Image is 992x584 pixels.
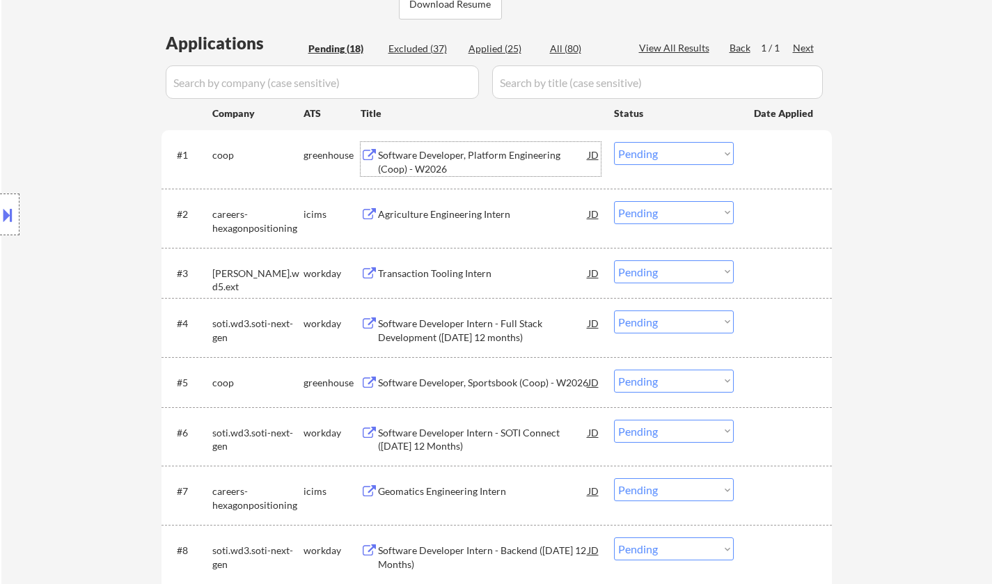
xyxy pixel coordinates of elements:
[212,544,304,571] div: soti.wd3.soti-next-gen
[587,537,601,562] div: JD
[378,267,588,281] div: Transaction Tooling Intern
[177,484,201,498] div: #7
[587,260,601,285] div: JD
[639,41,714,55] div: View All Results
[754,106,815,120] div: Date Applied
[730,41,752,55] div: Back
[304,317,361,331] div: workday
[304,106,361,120] div: ATS
[587,420,601,445] div: JD
[177,544,201,558] div: #8
[587,142,601,167] div: JD
[587,478,601,503] div: JD
[469,42,538,56] div: Applied (25)
[587,310,601,336] div: JD
[304,148,361,162] div: greenhouse
[304,376,361,390] div: greenhouse
[308,42,378,56] div: Pending (18)
[614,100,734,125] div: Status
[304,426,361,440] div: workday
[587,370,601,395] div: JD
[378,207,588,221] div: Agriculture Engineering Intern
[166,65,479,99] input: Search by company (case sensitive)
[378,426,588,453] div: Software Developer Intern - SOTI Connect ([DATE] 12 Months)
[304,484,361,498] div: icims
[378,376,588,390] div: Software Developer, Sportsbook (Coop) - W2026
[378,317,588,344] div: Software Developer Intern - Full Stack Development ([DATE] 12 months)
[378,484,588,498] div: Geomatics Engineering Intern
[388,42,458,56] div: Excluded (37)
[550,42,620,56] div: All (80)
[212,426,304,453] div: soti.wd3.soti-next-gen
[304,544,361,558] div: workday
[212,106,304,120] div: Company
[177,376,201,390] div: #5
[793,41,815,55] div: Next
[304,207,361,221] div: icims
[177,426,201,440] div: #6
[212,317,304,344] div: soti.wd3.soti-next-gen
[212,207,304,235] div: careers-hexagonpositioning
[212,148,304,162] div: coop
[761,41,793,55] div: 1 / 1
[361,106,601,120] div: Title
[587,201,601,226] div: JD
[212,484,304,512] div: careers-hexagonpositioning
[166,35,304,52] div: Applications
[212,376,304,390] div: coop
[378,148,588,175] div: Software Developer, Platform Engineering (Coop) - W2026
[304,267,361,281] div: workday
[378,544,588,571] div: Software Developer Intern - Backend ([DATE] 12 Months)
[212,267,304,294] div: [PERSON_NAME].wd5.ext
[492,65,823,99] input: Search by title (case sensitive)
